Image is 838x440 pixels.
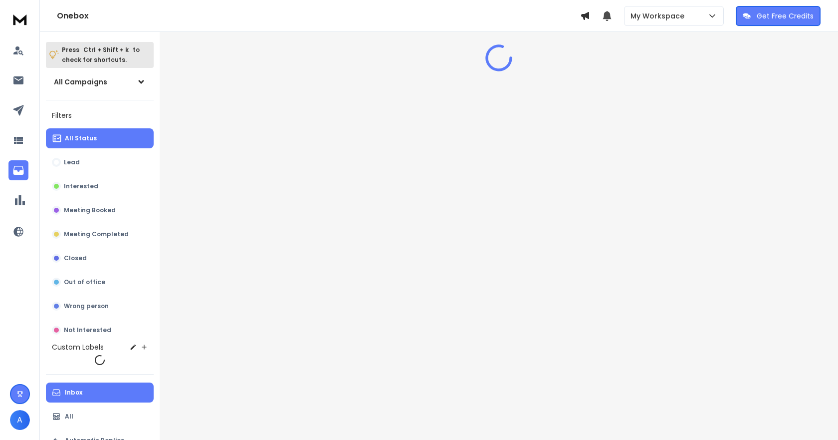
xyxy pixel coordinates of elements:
[46,176,154,196] button: Interested
[630,11,688,21] p: My Workspace
[46,272,154,292] button: Out of office
[46,224,154,244] button: Meeting Completed
[65,413,73,421] p: All
[736,6,821,26] button: Get Free Credits
[10,410,30,430] button: A
[65,389,82,397] p: Inbox
[62,45,140,65] p: Press to check for shortcuts.
[46,128,154,148] button: All Status
[54,77,107,87] h1: All Campaigns
[64,326,111,334] p: Not Interested
[46,320,154,340] button: Not Interested
[65,134,97,142] p: All Status
[64,302,109,310] p: Wrong person
[46,407,154,427] button: All
[57,10,580,22] h1: Onebox
[757,11,814,21] p: Get Free Credits
[46,72,154,92] button: All Campaigns
[46,200,154,220] button: Meeting Booked
[64,158,80,166] p: Lead
[10,10,30,28] img: logo
[64,254,87,262] p: Closed
[46,383,154,403] button: Inbox
[64,230,129,238] p: Meeting Completed
[46,152,154,172] button: Lead
[64,182,98,190] p: Interested
[64,206,116,214] p: Meeting Booked
[46,248,154,268] button: Closed
[64,278,105,286] p: Out of office
[46,296,154,316] button: Wrong person
[82,44,130,55] span: Ctrl + Shift + k
[46,108,154,122] h3: Filters
[52,342,104,352] h3: Custom Labels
